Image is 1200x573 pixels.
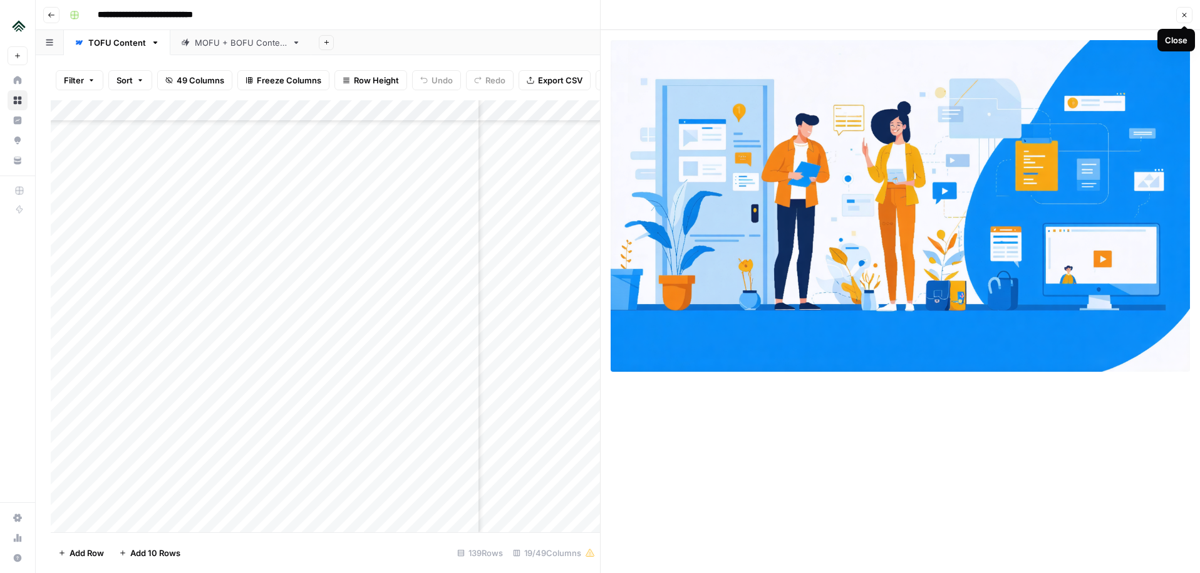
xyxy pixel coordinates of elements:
span: Undo [432,74,453,87]
button: Export CSV [519,70,591,90]
span: Row Height [354,74,399,87]
span: Redo [485,74,505,87]
button: Help + Support [8,548,28,568]
a: MOFU + BOFU Content [170,30,311,55]
button: Redo [466,70,514,90]
a: Home [8,70,28,90]
span: 49 Columns [177,74,224,87]
button: Sort [108,70,152,90]
button: Add 10 Rows [111,543,188,563]
a: Insights [8,110,28,130]
button: Filter [56,70,103,90]
span: Filter [64,74,84,87]
span: Export CSV [538,74,582,87]
span: Sort [116,74,133,87]
a: Usage [8,528,28,548]
button: Freeze Columns [237,70,329,90]
button: Add Row [51,543,111,563]
a: Settings [8,508,28,528]
span: Add 10 Rows [130,547,180,559]
span: Freeze Columns [257,74,321,87]
a: Your Data [8,150,28,171]
div: TOFU Content [88,36,146,49]
div: Close [1165,34,1187,46]
button: Workspace: Uplisting [8,10,28,41]
a: TOFU Content [64,30,170,55]
a: Browse [8,90,28,110]
img: Row/Cell [611,40,1190,372]
img: Uplisting Logo [8,14,30,37]
span: Add Row [70,547,104,559]
div: 139 Rows [452,543,508,563]
button: Undo [412,70,461,90]
button: Row Height [334,70,407,90]
div: MOFU + BOFU Content [195,36,287,49]
a: Opportunities [8,130,28,150]
button: 49 Columns [157,70,232,90]
div: 19/49 Columns [508,543,600,563]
